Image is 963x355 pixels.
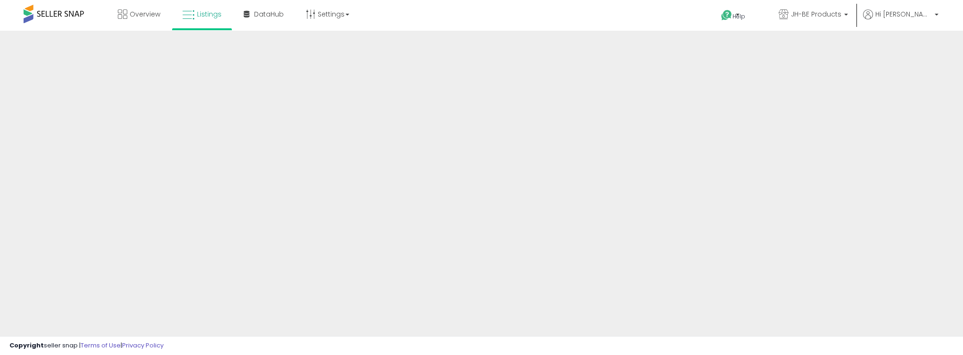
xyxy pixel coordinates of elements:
[863,9,938,31] a: Hi [PERSON_NAME]
[81,341,121,350] a: Terms of Use
[733,12,745,20] span: Help
[9,341,44,350] strong: Copyright
[714,2,764,31] a: Help
[875,9,932,19] span: Hi [PERSON_NAME]
[122,341,164,350] a: Privacy Policy
[130,9,160,19] span: Overview
[791,9,841,19] span: JH-BE Products
[197,9,222,19] span: Listings
[254,9,284,19] span: DataHub
[721,9,733,21] i: Get Help
[9,341,164,350] div: seller snap | |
